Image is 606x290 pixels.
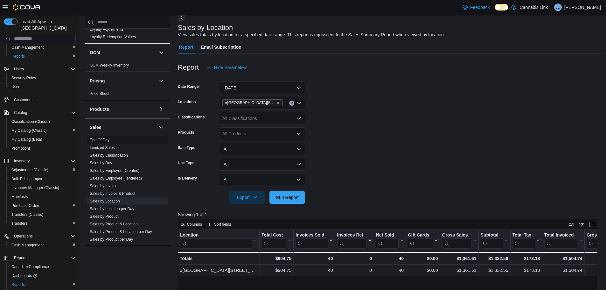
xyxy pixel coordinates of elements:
div: $1,361.61 [442,255,476,262]
h3: Sales by Location [178,24,233,32]
input: Dark Mode [495,4,508,11]
a: Sales by Product [90,214,119,219]
span: Reports [14,255,27,260]
a: Manifests [9,193,30,201]
button: Total Cost [261,232,291,248]
span: Sales by Location per Day [90,206,134,211]
span: Purchase Orders [9,202,76,209]
span: Reports [9,53,76,60]
button: Bulk Pricing Import [6,174,78,183]
span: Security Roles [9,74,76,82]
p: Showing 1 of 1 [178,211,602,218]
div: $1,332.56 [480,266,508,274]
div: $0.00 [408,255,438,262]
label: Products [178,130,194,135]
button: Transfers [6,219,78,228]
div: Location [180,232,252,248]
div: Total Invoiced [544,232,577,238]
span: Dashboards [11,273,37,278]
a: OCM Weekly Inventory [90,63,129,67]
span: Users [11,84,21,89]
a: Sales by Product & Location [90,222,138,226]
a: Security Roles [9,74,38,82]
span: Security Roles [11,75,36,81]
div: $1,504.74 [544,266,582,274]
div: OCM [85,61,170,72]
div: Gift Cards [408,232,433,238]
span: Inventory Manager (Classic) [9,184,76,192]
button: Pricing [90,78,156,84]
button: Open list of options [296,101,301,106]
a: Promotions [9,145,33,152]
a: Sales by Day [90,161,112,165]
button: Display options [578,221,585,228]
button: Inventory [1,157,78,166]
a: Users [9,83,24,91]
a: End Of Day [90,138,109,142]
div: $1,361.61 [442,266,476,274]
div: Total Cost [261,232,286,248]
button: Total Invoiced [544,232,582,248]
span: Bulk Pricing Import [9,175,76,183]
div: $1,332.56 [480,255,508,262]
div: Sales [85,136,170,246]
span: Users [11,65,76,73]
div: $0.00 [408,266,438,274]
button: Transfers (Classic) [6,210,78,219]
button: Reports [6,52,78,61]
img: Cova [13,4,41,11]
a: My Catalog (Beta) [9,136,45,143]
p: | [550,4,552,11]
a: Inventory Manager (Classic) [9,184,62,192]
span: Run Report [276,194,299,201]
button: Run Report [269,191,305,204]
button: [DATE] [220,81,305,94]
div: Jenna Coles [554,4,562,11]
span: Feedback [470,4,490,11]
span: Adjustments (Classic) [9,166,76,174]
span: Cash Management [9,241,76,249]
label: Locations [178,99,196,104]
div: 40 [296,255,333,262]
label: Classifications [178,115,205,120]
span: Reports [11,254,76,262]
div: Invoices Sold [296,232,328,238]
button: Catalog [11,109,30,117]
button: Operations [1,232,78,241]
label: Date Range [178,84,200,89]
a: Sales by Employee (Created) [90,168,140,173]
span: Loyalty Redemption Values [90,34,136,39]
h3: Report [178,64,199,71]
a: Dashboards [6,271,78,280]
div: 40 [376,255,404,262]
button: Operations [11,232,35,240]
span: Promotions [11,146,31,151]
a: My Catalog (Classic) [9,127,49,134]
div: View sales totals by location for a specified date range. This report is equivalent to the Sales ... [178,32,445,38]
label: Sale Type [178,145,195,150]
span: My Catalog (Classic) [11,128,47,133]
span: Classification (Classic) [11,119,50,124]
span: Sales by Employee (Tendered) [90,176,142,181]
button: Keyboard shortcuts [568,221,575,228]
span: Transfers (Classic) [11,212,43,217]
h3: OCM [90,49,100,56]
a: Itemized Sales [90,145,115,150]
span: Transfers (Classic) [9,211,76,218]
button: Catalog [1,108,78,117]
div: Net Sold [376,232,399,248]
span: Users [14,67,24,72]
button: Canadian Compliance [6,262,78,271]
button: Gift Cards [408,232,438,248]
button: Users [1,65,78,74]
span: Canadian Compliance [9,263,76,271]
div: Invoices Ref [337,232,366,248]
a: Sales by Product & Location per Day [90,230,152,234]
button: Remove #1 1175 Hyde Park Road, Unit 2B from selection in this group [276,101,280,105]
span: #[GEOGRAPHIC_DATA][STREET_ADDRESS] [225,100,275,106]
a: Transfers (Classic) [9,211,46,218]
a: Feedback [460,1,492,14]
div: Net Sold [376,232,399,238]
